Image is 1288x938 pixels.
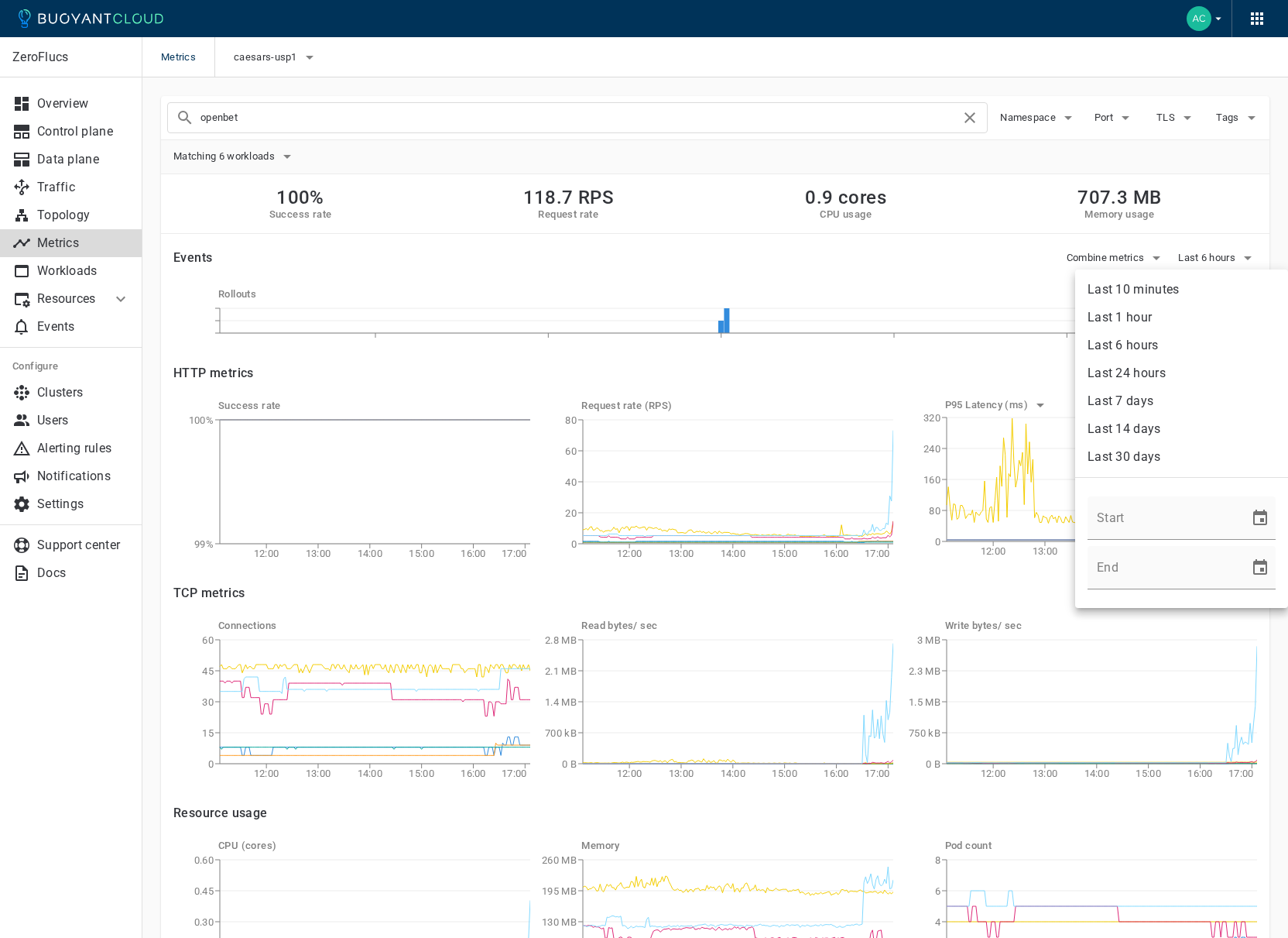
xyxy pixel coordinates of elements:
button: Choose date [1245,503,1276,534]
input: mm/dd/yyyy hh:mm (a|p)m [1088,546,1238,589]
li: Last 7 days [1075,387,1288,415]
li: Last 6 hours [1075,332,1288,359]
li: Last 24 hours [1075,359,1288,387]
input: mm/dd/yyyy hh:mm (a|p)m [1088,496,1238,540]
li: Last 14 days [1075,415,1288,443]
button: Choose date [1245,552,1276,583]
li: Last 10 minutes [1075,276,1288,304]
li: Last 30 days [1075,443,1288,471]
li: Last 1 hour [1075,304,1288,332]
